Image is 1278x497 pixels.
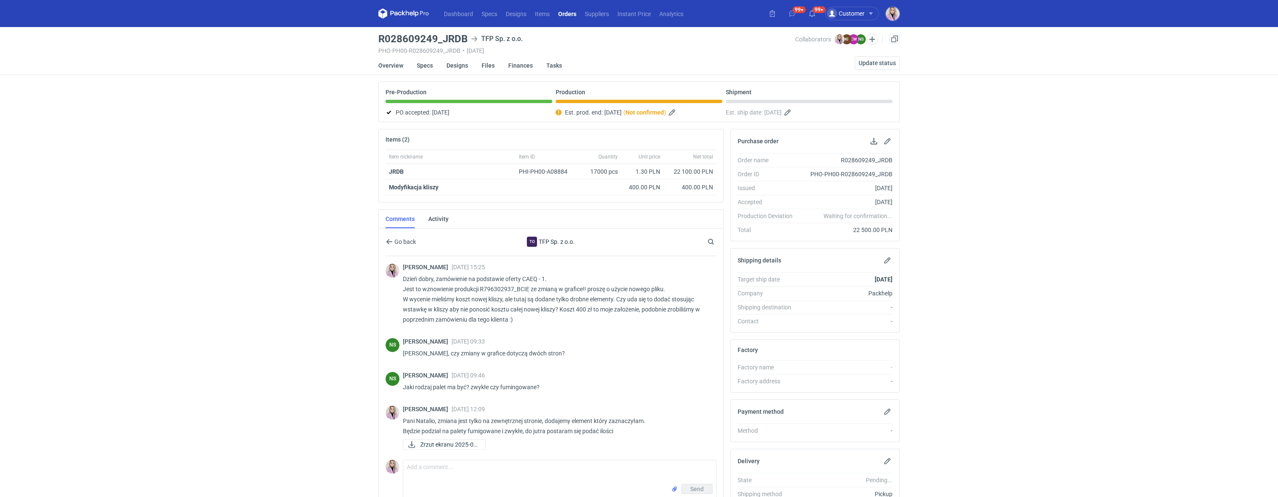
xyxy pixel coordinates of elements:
p: Pani Natalio, zmiana jest tylko na zewnętrznej stronie, dodajemy element który zaznaczyłam. Będzi... [403,416,710,436]
a: Files [482,56,495,75]
a: Activity [428,210,449,228]
p: Production [556,89,585,96]
h2: Payment method [738,408,784,415]
div: Order name [738,156,799,164]
button: Go back [386,237,416,247]
div: 400.00 PLN [625,183,660,191]
div: Natalia Stępak [386,338,399,352]
div: 1.30 PLN [625,167,660,176]
div: TFP Sp. z o.o. [527,237,537,247]
div: Issued [738,184,799,192]
div: - [799,303,892,311]
a: Zrzut ekranu 2025-08... [403,440,486,450]
button: Download PO [869,136,879,146]
a: Overview [378,56,403,75]
em: Waiting for confirmation... [824,212,892,220]
div: Target ship date [738,275,799,284]
span: Item nickname [389,153,423,160]
div: Factory name [738,363,799,371]
img: Klaudia Wiśniewska [835,34,845,44]
a: JRDB [389,168,404,175]
span: Collaborators [795,36,831,43]
div: [DATE] [799,198,892,206]
button: Edit payment method [882,407,892,417]
div: R028609249_JRDB [799,156,892,164]
div: Est. ship date: [726,107,892,117]
p: Pre-Production [386,89,427,96]
a: Duplicate [890,34,900,44]
img: Klaudia Wiśniewska [386,264,399,278]
img: Klaudia Wiśniewska [386,406,399,420]
div: Company [738,289,799,298]
div: Contact [738,317,799,325]
div: Shipping destination [738,303,799,311]
h2: Items (2) [386,136,410,143]
span: Unit price [639,153,660,160]
div: State [738,476,799,484]
a: Designs [501,8,531,19]
div: TFP Sp. z o.o. [482,237,620,247]
span: [PERSON_NAME] [403,372,452,379]
h2: Shipping details [738,257,781,264]
div: 22 500.00 PLN [799,226,892,234]
div: Customer [827,8,865,19]
a: Specs [417,56,433,75]
h3: R028609249_JRDB [378,34,468,44]
div: Production Deviation [738,212,799,220]
a: Comments [386,210,415,228]
span: [PERSON_NAME] [403,264,452,270]
span: [DATE] [432,107,449,117]
div: Packhelp [799,289,892,298]
button: Edit purchase order [882,136,892,146]
div: Natalia Stępak [386,372,399,386]
div: 22 100.00 PLN [667,167,713,176]
div: Accepted [738,198,799,206]
strong: [DATE] [875,276,892,283]
a: Orders [554,8,581,19]
a: Analytics [655,8,688,19]
span: Net total [693,153,713,160]
span: Quantity [598,153,618,160]
button: Edit estimated production end date [668,107,678,117]
div: PHO-PH00-R028609249_JRDB [799,170,892,178]
em: Pending... [866,477,892,483]
span: [DATE] 09:33 [452,338,485,345]
img: Klaudia Wiśniewska [886,7,900,21]
a: Tasks [546,56,562,75]
h2: Delivery [738,458,760,464]
div: TFP Sp. z o.o. [471,34,523,44]
div: Method [738,426,799,435]
button: Edit delivery details [882,456,892,466]
strong: Not confirmed [625,109,664,116]
button: Edit shipping details [882,255,892,265]
div: Factory address [738,377,799,385]
div: PHO-PH00-R028609249_JRDB [DATE] [378,47,795,54]
div: Zrzut ekranu 2025-08-5 o 12.08.19 1.png [403,440,486,450]
div: - [799,426,892,435]
div: PHI-PH00-A08884 [519,167,576,176]
figcaption: EW [848,34,859,44]
figcaption: NS [386,372,399,386]
div: Order ID [738,170,799,178]
a: Items [531,8,554,19]
span: • [463,47,465,54]
div: - [799,377,892,385]
div: Klaudia Wiśniewska [386,460,399,474]
em: ) [664,109,666,116]
p: Dzień dobry, zamówienie na podstawie oferty CAEQ - 1. Jest to wznowienie produkcji R796302937_BCI... [403,274,710,325]
div: 17000 pcs [579,164,621,180]
p: Jaki rodzaj palet ma być? zwykłe czy fumingowane? [403,382,710,392]
span: [PERSON_NAME] [403,406,452,412]
span: Send [690,486,704,492]
figcaption: To [527,237,537,247]
p: [PERSON_NAME], czy zmiany w grafice dotyczą dwóch stron? [403,348,710,358]
div: Est. prod. end: [556,107,722,117]
div: - [799,317,892,325]
button: Edit collaborators [867,34,878,45]
h2: Factory [738,347,758,353]
svg: Packhelp Pro [378,8,429,19]
div: [DATE] [799,184,892,192]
